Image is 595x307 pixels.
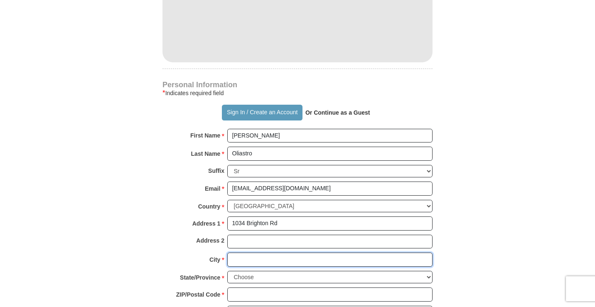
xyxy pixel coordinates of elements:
[162,88,433,98] div: Indicates required field
[190,130,220,141] strong: First Name
[205,183,220,194] strong: Email
[162,81,433,88] h4: Personal Information
[208,165,224,177] strong: Suffix
[176,289,221,300] strong: ZIP/Postal Code
[198,201,221,212] strong: Country
[180,272,220,283] strong: State/Province
[305,109,370,116] strong: Or Continue as a Guest
[196,235,224,246] strong: Address 2
[222,105,302,120] button: Sign In / Create an Account
[191,148,221,160] strong: Last Name
[209,254,220,265] strong: City
[192,218,221,229] strong: Address 1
